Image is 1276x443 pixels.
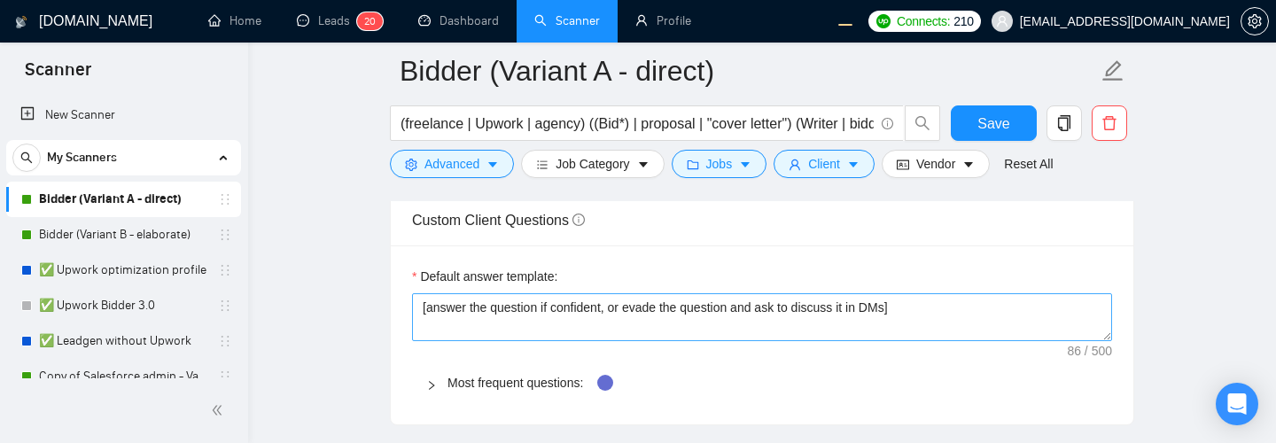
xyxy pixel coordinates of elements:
[789,158,801,171] span: user
[400,49,1098,93] input: Scanner name...
[12,144,41,172] button: search
[996,15,1008,27] span: user
[906,115,939,131] span: search
[412,213,585,228] span: Custom Client Questions
[808,154,840,174] span: Client
[424,154,479,174] span: Advanced
[739,158,751,171] span: caret-down
[977,113,1009,135] span: Save
[370,15,376,27] span: 0
[597,375,613,391] div: Tooltip anchor
[47,140,117,175] span: My Scanners
[218,228,232,242] span: holder
[39,359,207,394] a: Copy of Salesforce admin - Variant A
[39,323,207,359] a: ✅ Leadgen without Upwork
[534,13,600,28] a: searchScanner
[1241,7,1269,35] button: setting
[635,13,691,28] a: userProfile
[637,158,650,171] span: caret-down
[847,158,860,171] span: caret-down
[962,158,975,171] span: caret-down
[357,12,383,30] sup: 20
[426,380,437,391] span: right
[774,150,875,178] button: userClientcaret-down
[897,12,950,31] span: Connects:
[11,57,105,94] span: Scanner
[39,253,207,288] a: ✅ Upwork optimization profile
[412,267,557,286] label: Default answer template:
[39,288,207,323] a: ✅ Upwork Bidder 3.0
[364,15,370,27] span: 2
[39,217,207,253] a: Bidder (Variant B - elaborate)
[1241,14,1268,28] span: setting
[218,299,232,313] span: holder
[297,13,383,28] a: messageLeads20
[951,105,1037,141] button: Save
[390,150,514,178] button: settingAdvancedcaret-down
[1092,105,1127,141] button: delete
[672,150,767,178] button: folderJobscaret-down
[218,334,232,348] span: holder
[572,214,585,226] span: info-circle
[208,13,261,28] a: homeHome
[1047,115,1081,131] span: copy
[15,8,27,36] img: logo
[1101,59,1124,82] span: edit
[1216,383,1258,425] div: Open Intercom Messenger
[412,362,1112,403] div: Most frequent questions:
[882,118,893,129] span: info-circle
[521,150,664,178] button: barsJob Categorycaret-down
[905,105,940,141] button: search
[687,158,699,171] span: folder
[218,369,232,384] span: holder
[1004,154,1053,174] a: Reset All
[13,152,40,164] span: search
[876,14,891,28] img: upwork-logo.png
[412,293,1112,341] textarea: Default answer template:
[897,158,909,171] span: idcard
[1046,105,1082,141] button: copy
[39,182,207,217] a: Bidder (Variant A - direct)
[447,376,583,390] a: Most frequent questions:
[211,401,229,419] span: double-left
[916,154,955,174] span: Vendor
[882,150,990,178] button: idcardVendorcaret-down
[218,263,232,277] span: holder
[536,158,549,171] span: bars
[1093,115,1126,131] span: delete
[401,113,874,135] input: Search Freelance Jobs...
[218,192,232,206] span: holder
[953,12,973,31] span: 210
[1241,14,1269,28] a: setting
[418,13,499,28] a: dashboardDashboard
[20,97,227,133] a: New Scanner
[6,97,241,133] li: New Scanner
[556,154,629,174] span: Job Category
[706,154,733,174] span: Jobs
[486,158,499,171] span: caret-down
[405,158,417,171] span: setting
